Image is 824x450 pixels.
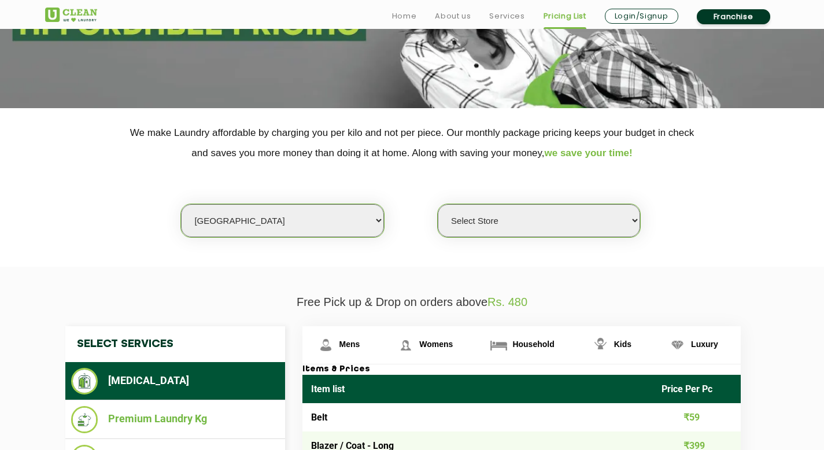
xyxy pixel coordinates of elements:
td: Belt [302,403,653,431]
p: Free Pick up & Drop on orders above [45,296,779,309]
img: Household [489,335,509,355]
h4: Select Services [65,326,285,362]
span: Rs. 480 [487,296,527,308]
td: ₹59 [653,403,741,431]
span: Mens [339,340,360,349]
a: Login/Signup [605,9,678,24]
li: Premium Laundry Kg [71,406,279,433]
span: Kids [614,340,631,349]
img: Womens [396,335,416,355]
span: Womens [419,340,453,349]
img: Kids [590,335,611,355]
span: Luxury [691,340,718,349]
img: Dry Cleaning [71,368,98,394]
span: Household [512,340,554,349]
th: Item list [302,375,653,403]
a: About us [435,9,471,23]
img: Mens [316,335,336,355]
img: UClean Laundry and Dry Cleaning [45,8,97,22]
li: [MEDICAL_DATA] [71,368,279,394]
img: Premium Laundry Kg [71,406,98,433]
img: Luxury [667,335,688,355]
a: Pricing List [544,9,586,23]
a: Home [392,9,417,23]
h3: Items & Prices [302,364,741,375]
a: Services [489,9,524,23]
a: Franchise [697,9,770,24]
p: We make Laundry affordable by charging you per kilo and not per piece. Our monthly package pricin... [45,123,779,163]
span: we save your time! [545,147,633,158]
th: Price Per Pc [653,375,741,403]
